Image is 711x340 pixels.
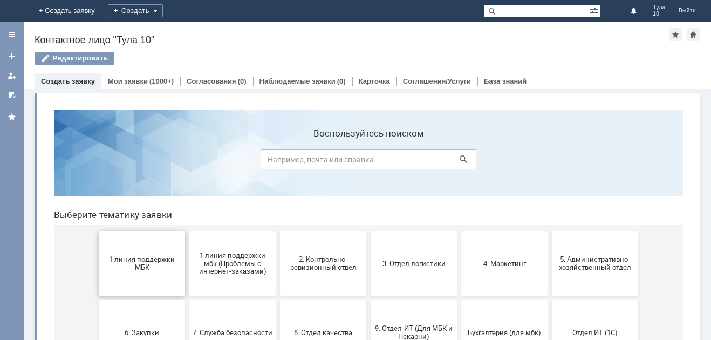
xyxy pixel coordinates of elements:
span: 5. Административно-хозяйственный отдел [510,154,590,170]
header: Выберите тематику заявки [9,108,638,119]
a: Наблюдаемые заявки [259,77,336,85]
span: Отдел ИТ (1С) [510,227,590,235]
button: [PERSON_NAME]. Услуги ИТ для МБК (оформляет L1) [507,268,593,332]
a: База знаний [484,77,527,85]
label: Воспользуйтесь поиском [215,26,431,37]
a: Создать заявку [41,77,95,85]
div: Контактное лицо "Тула 10" [35,35,669,45]
span: Отдел-ИТ (Битрикс24 и CRM) [57,292,136,308]
button: 1 линия поддержки МБК [53,130,140,194]
span: 8. Отдел качества [238,227,318,235]
span: 1 линия поддержки мбк (Проблемы с интернет-заказами) [147,149,227,174]
div: (1000+) [149,77,174,85]
button: Франчайзинг [325,268,412,332]
button: 3. Отдел логистики [325,130,412,194]
button: 2. Контрольно-ревизионный отдел [235,130,321,194]
input: Например, почта или справка [215,48,431,68]
span: 1 линия поддержки МБК [57,154,136,170]
div: (0) [337,77,346,85]
a: Карточка [359,77,390,85]
button: 4. Маркетинг [416,130,502,194]
button: 8. Отдел качества [235,199,321,263]
a: Мои заявки [3,67,20,84]
button: Отдел-ИТ (Офис) [144,268,230,332]
div: Добавить в избранное [669,28,682,41]
button: Финансовый отдел [235,268,321,332]
span: Отдел-ИТ (Офис) [147,296,227,304]
span: [PERSON_NAME]. Услуги ИТ для МБК (оформляет L1) [510,288,590,312]
span: 6. Закупки [57,227,136,235]
a: Согласования [187,77,236,85]
span: Расширенный поиск [590,5,600,15]
a: Соглашения/Услуги [403,77,471,85]
button: 1 линия поддержки мбк (Проблемы с интернет-заказами) [144,130,230,194]
span: Финансовый отдел [238,296,318,304]
button: Это соглашение не активно! [416,268,502,332]
button: Отдел ИТ (1С) [507,199,593,263]
button: Бухгалтерия (для мбк) [416,199,502,263]
span: 10 [653,11,666,17]
span: Франчайзинг [329,296,408,304]
button: 6. Закупки [53,199,140,263]
span: 4. Маркетинг [419,158,499,166]
a: Мои согласования [3,86,20,104]
span: 7. Служба безопасности [147,227,227,235]
a: Создать заявку [3,47,20,65]
span: 2. Контрольно-ревизионный отдел [238,154,318,170]
a: Мои заявки [108,77,148,85]
div: (0) [238,77,247,85]
div: Создать [108,4,163,17]
span: Это соглашение не активно! [419,292,499,308]
button: 9. Отдел-ИТ (Для МБК и Пекарни) [325,199,412,263]
span: 3. Отдел логистики [329,158,408,166]
span: 9. Отдел-ИТ (Для МБК и Пекарни) [329,223,408,239]
div: Сделать домашней страницей [687,28,700,41]
span: Бухгалтерия (для мбк) [419,227,499,235]
button: Отдел-ИТ (Битрикс24 и CRM) [53,268,140,332]
button: 5. Административно-хозяйственный отдел [507,130,593,194]
span: Тула [653,4,666,11]
button: 7. Служба безопасности [144,199,230,263]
